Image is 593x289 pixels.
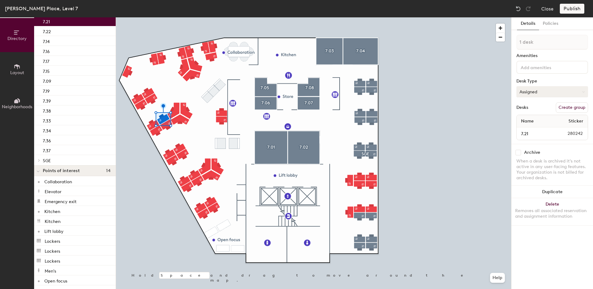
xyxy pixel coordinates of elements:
p: 7.34 [43,127,51,134]
p: Men's [45,267,56,274]
div: Amenities [516,53,588,58]
p: Open focus [44,277,67,284]
p: Elevator [45,187,61,194]
div: Desk Type [516,79,588,84]
p: 7.36 [43,136,51,144]
p: 7.15 [43,67,50,74]
div: Removes all associated reservation and assignment information [515,208,589,219]
button: Policies [539,17,562,30]
button: Create group [556,102,588,113]
span: Layout [10,70,24,75]
p: 7.16 [43,47,50,54]
p: Lockers [45,247,60,254]
p: Kitchen [44,207,60,214]
input: Unnamed desk [518,129,553,138]
p: 7.39 [43,97,51,104]
p: 7.19 [43,87,50,94]
button: Duplicate [511,186,593,198]
button: Close [541,4,554,14]
button: Assigned [516,86,588,97]
span: Sticker [565,116,586,127]
span: SGE [43,158,51,163]
p: 7.21 [43,17,50,24]
p: Lockers [45,237,60,244]
p: 7.17 [43,57,49,64]
p: Kitchen [45,217,60,224]
span: Points of interest [43,168,80,173]
span: Neighborhoods [2,104,32,109]
div: [PERSON_NAME] Place, Level 7 [5,5,78,12]
img: Undo [515,6,521,12]
p: 7.22 [43,27,51,34]
p: Collaboration [44,177,72,185]
p: 7.37 [43,146,51,153]
p: 7.14 [43,37,50,44]
p: Lift lobby [44,227,64,234]
span: Directory [7,36,27,41]
input: Add amenities [519,63,575,71]
p: Emergency exit [45,197,77,204]
span: 14 [106,168,111,173]
p: 7.38 [43,107,51,114]
button: DeleteRemoves all associated reservation and assignment information [511,198,593,225]
div: When a desk is archived it's not active in any user-facing features. Your organization is not bil... [516,158,588,181]
p: 7.09 [43,77,51,84]
div: Desks [516,105,528,110]
p: 7.33 [43,117,51,124]
p: Lockers [45,257,60,264]
div: Archive [524,150,540,155]
span: 280242 [553,130,586,137]
button: Details [517,17,539,30]
span: Name [518,116,537,127]
img: Redo [525,6,531,12]
button: Help [490,273,505,283]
